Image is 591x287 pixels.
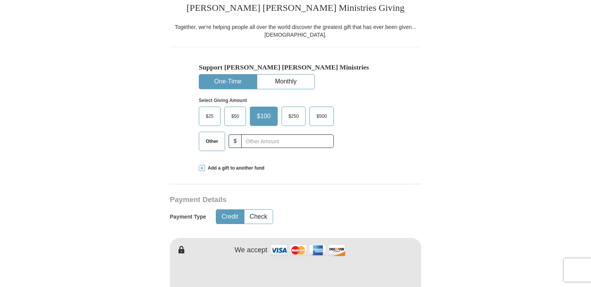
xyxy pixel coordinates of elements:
[199,98,247,103] strong: Select Giving Amount
[244,210,273,224] button: Check
[257,75,314,89] button: Monthly
[269,242,347,258] img: credit cards accepted
[202,136,222,147] span: Other
[170,214,206,220] h5: Payment Type
[235,246,268,255] h4: We accept
[199,75,256,89] button: One-Time
[170,23,421,39] div: Together, we're helping people all over the world discover the greatest gift that has ever been g...
[241,134,334,148] input: Other Amount
[216,210,244,224] button: Credit
[253,110,275,122] span: $100
[313,110,331,122] span: $500
[202,110,217,122] span: $25
[170,195,367,204] h3: Payment Details
[229,134,242,148] span: $
[205,165,265,172] span: Add a gift to another fund
[285,110,303,122] span: $250
[227,110,243,122] span: $50
[199,63,392,71] h5: Support [PERSON_NAME] [PERSON_NAME] Ministries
